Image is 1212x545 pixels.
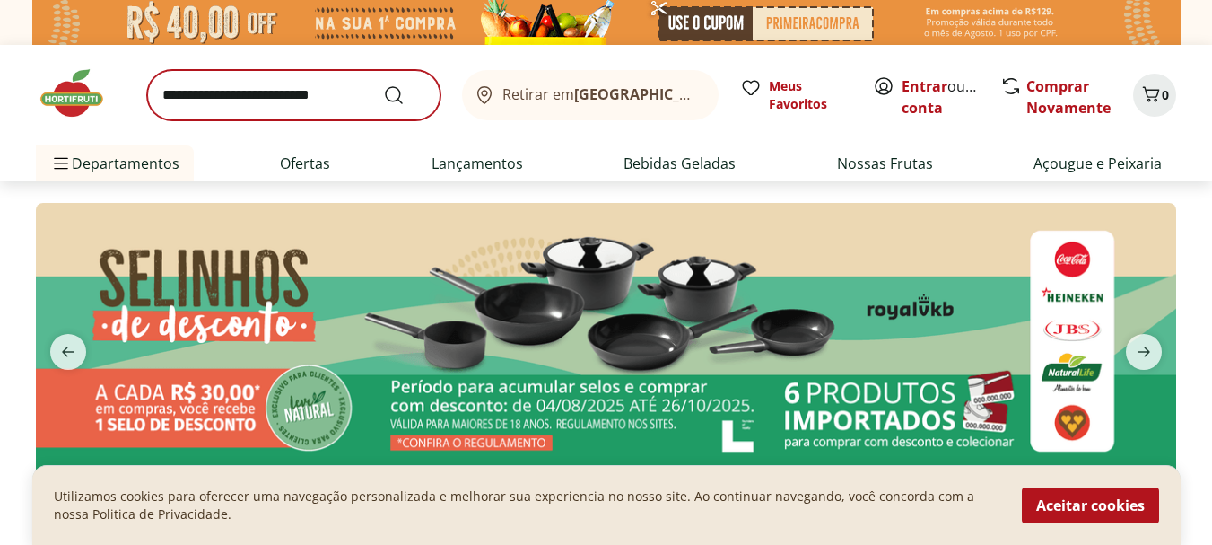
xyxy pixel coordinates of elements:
a: Ofertas [280,153,330,174]
a: Meus Favoritos [740,77,851,113]
a: Entrar [902,76,947,96]
button: Menu [50,142,72,185]
p: Utilizamos cookies para oferecer uma navegação personalizada e melhorar sua experiencia no nosso ... [54,488,1000,523]
button: Carrinho [1133,74,1176,117]
a: Açougue e Peixaria [1033,153,1162,174]
span: Retirar em [502,86,701,102]
button: Aceitar cookies [1022,488,1159,523]
span: Meus Favoritos [769,77,851,113]
span: ou [902,75,981,119]
a: Comprar Novamente [1026,76,1111,118]
button: Submit Search [383,84,426,106]
a: Bebidas Geladas [623,153,736,174]
a: Criar conta [902,76,1000,118]
a: Lançamentos [432,153,523,174]
a: Nossas Frutas [837,153,933,174]
span: Departamentos [50,142,179,185]
button: previous [36,334,100,370]
img: selinhos [36,203,1176,479]
img: Hortifruti [36,66,126,120]
input: search [147,70,440,120]
button: next [1112,334,1176,370]
b: [GEOGRAPHIC_DATA]/[GEOGRAPHIC_DATA] [574,84,876,104]
button: Retirar em[GEOGRAPHIC_DATA]/[GEOGRAPHIC_DATA] [462,70,719,120]
span: 0 [1162,86,1169,103]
